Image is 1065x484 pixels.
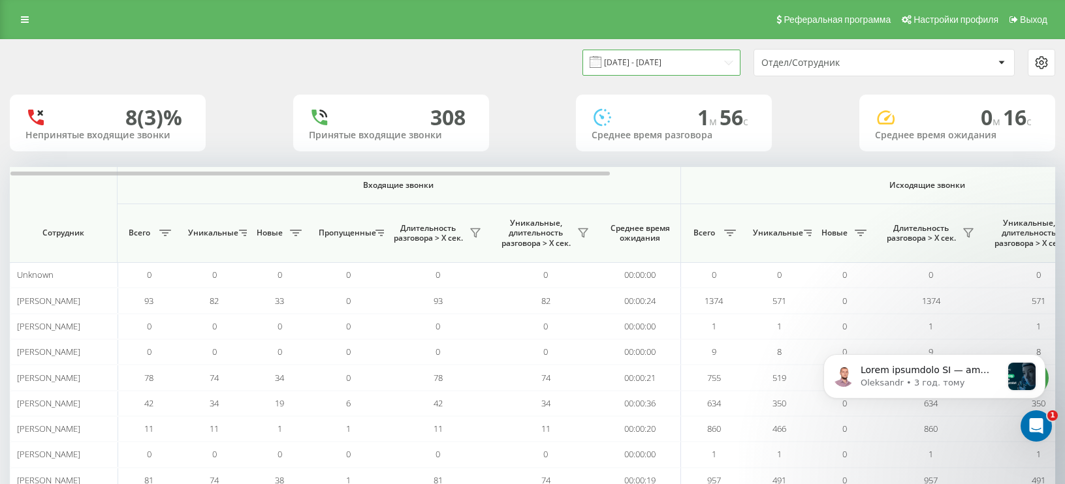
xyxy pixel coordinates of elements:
td: 00:00:00 [599,314,681,339]
span: 19 [275,397,284,409]
span: Всего [688,228,720,238]
span: 16 [1003,103,1032,131]
span: 0 [436,448,440,460]
span: Уникальные [753,228,800,238]
span: 11 [144,423,153,434]
span: 350 [772,397,786,409]
span: 0 [147,346,151,357]
span: 1 [777,448,782,460]
span: 0 [777,269,782,280]
span: 0 [842,269,847,280]
span: 1 [697,103,720,131]
span: [PERSON_NAME] [17,423,80,434]
span: 0 [212,448,217,460]
td: 00:00:00 [599,339,681,365]
span: 0 [436,346,440,357]
span: 1 [712,448,716,460]
span: 93 [144,295,153,307]
span: 0 [346,269,351,280]
div: 8 (3)% [125,105,182,130]
td: 00:00:21 [599,365,681,390]
span: Уникальные [188,228,235,238]
span: 0 [147,448,151,460]
span: c [743,114,748,129]
span: 1 [346,423,351,434]
span: 1 [1036,320,1041,332]
span: [PERSON_NAME] [17,397,80,409]
span: Уникальные, длительность разговора > Х сек. [498,218,573,249]
span: 0 [842,295,847,307]
span: 0 [543,346,548,357]
span: 74 [541,372,550,384]
span: 0 [278,269,282,280]
span: 519 [772,372,786,384]
span: 571 [1032,295,1045,307]
div: Непринятые входящие звонки [25,130,190,141]
span: 11 [210,423,219,434]
span: 1 [1047,410,1058,421]
span: 1 [929,448,933,460]
iframe: Intercom notifications повідомлення [804,328,1065,449]
td: 00:00:36 [599,391,681,416]
td: 00:00:24 [599,288,681,313]
span: 0 [346,346,351,357]
span: м [709,114,720,129]
span: 74 [210,372,219,384]
span: 0 [278,346,282,357]
span: c [1026,114,1032,129]
span: Среднее время ожидания [609,223,671,243]
span: 33 [275,295,284,307]
span: 1 [278,423,282,434]
span: 0 [436,320,440,332]
span: 0 [543,448,548,460]
span: Выход [1020,14,1047,25]
span: Новые [818,228,851,238]
span: 1 [777,320,782,332]
span: 0 [346,295,351,307]
span: 0 [212,269,217,280]
span: 11 [541,423,550,434]
td: 00:00:00 [599,442,681,467]
span: Настройки профиля [914,14,998,25]
span: 571 [772,295,786,307]
span: Входящие звонки [150,180,646,190]
span: 634 [707,397,721,409]
span: [PERSON_NAME] [17,448,80,460]
span: Unknown [17,269,54,280]
span: 0 [543,320,548,332]
span: 6 [346,397,351,409]
span: 0 [278,320,282,332]
span: Сотрудник [21,228,106,238]
span: 0 [842,448,847,460]
span: 1 [712,320,716,332]
iframe: Intercom live chat [1021,410,1052,442]
span: Новые [253,228,286,238]
span: 0 [929,269,933,280]
span: 82 [210,295,219,307]
span: 0 [212,346,217,357]
span: 8 [777,346,782,357]
span: 78 [144,372,153,384]
span: 9 [712,346,716,357]
span: 0 [346,448,351,460]
span: 0 [436,269,440,280]
span: 34 [275,372,284,384]
span: Длительность разговора > Х сек. [883,223,959,243]
span: 0 [712,269,716,280]
span: 34 [210,397,219,409]
span: 466 [772,423,786,434]
span: Реферальная программа [784,14,891,25]
span: 11 [434,423,443,434]
span: 0 [147,320,151,332]
span: 860 [707,423,721,434]
span: 82 [541,295,550,307]
span: 755 [707,372,721,384]
span: 1 [929,320,933,332]
span: 0 [1036,269,1041,280]
div: 308 [430,105,466,130]
div: Отдел/Сотрудник [761,57,917,68]
span: 56 [720,103,748,131]
span: 0 [842,320,847,332]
